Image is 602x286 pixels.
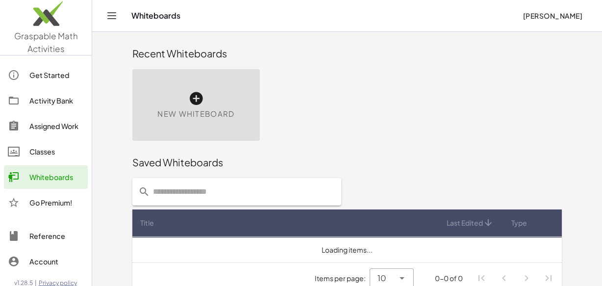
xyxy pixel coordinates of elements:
[29,171,84,183] div: Whiteboards
[4,165,88,189] a: Whiteboards
[515,7,590,25] button: [PERSON_NAME]
[132,47,562,60] div: Recent Whiteboards
[29,120,84,132] div: Assigned Work
[377,272,386,284] span: 10
[140,218,154,228] span: Title
[132,156,562,169] div: Saved Whiteboards
[104,8,120,24] button: Toggle navigation
[138,186,150,198] i: prepended action
[4,224,88,248] a: Reference
[4,63,88,87] a: Get Started
[29,69,84,81] div: Get Started
[4,140,88,163] a: Classes
[29,256,84,267] div: Account
[29,230,84,242] div: Reference
[4,89,88,112] a: Activity Bank
[29,146,84,157] div: Classes
[435,273,463,284] div: 0-0 of 0
[523,11,582,20] span: [PERSON_NAME]
[4,114,88,138] a: Assigned Work
[14,30,78,54] span: Graspable Math Activities
[4,250,88,273] a: Account
[511,218,527,228] span: Type
[157,108,234,120] span: New Whiteboard
[29,95,84,106] div: Activity Bank
[447,218,483,228] span: Last Edited
[132,237,562,262] td: Loading items...
[315,273,370,284] span: Items per page:
[29,197,84,208] div: Go Premium!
